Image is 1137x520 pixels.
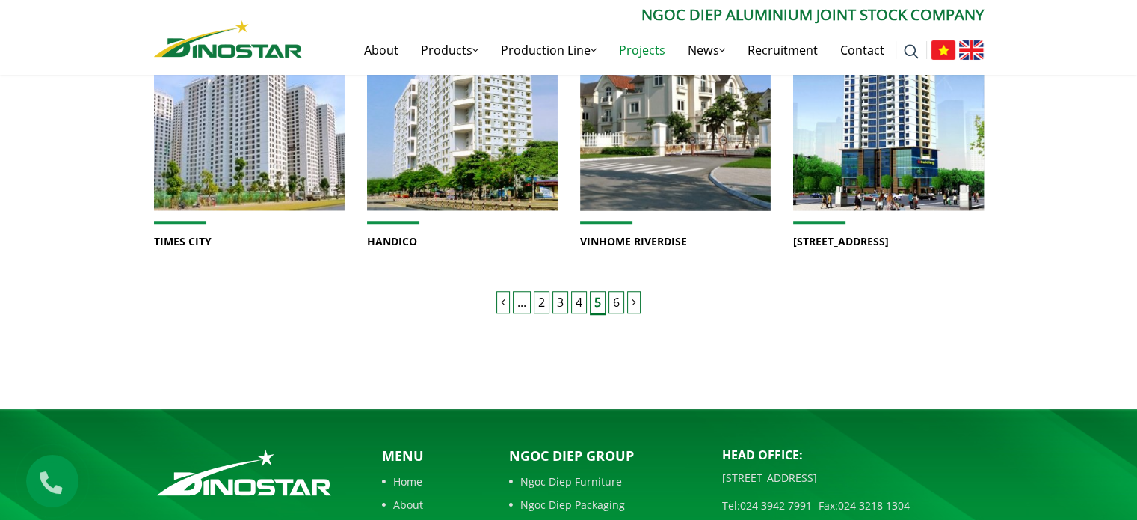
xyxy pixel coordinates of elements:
[608,291,624,313] a: 6
[829,26,896,74] a: Contact
[367,234,417,248] a: HANDICO
[722,446,984,464] p: Head Office:
[382,497,472,513] a: About
[571,291,587,313] a: 4
[552,291,568,313] a: 3
[382,446,472,466] p: Menu
[722,470,984,486] p: [STREET_ADDRESS]
[904,44,919,59] img: search
[513,291,531,313] span: ...
[608,26,677,74] a: Projects
[627,291,641,313] a: Next Page
[382,474,472,489] a: Home
[302,4,984,26] p: Ngoc Diep Aluminium Joint Stock Company
[722,498,984,513] p: Tel: - Fax:
[931,40,955,60] img: Tiếng Việt
[959,40,984,60] img: English
[154,446,334,498] img: logo_footer
[490,26,608,74] a: Production Line
[677,26,736,74] a: News
[509,474,700,489] a: Ngoc Diep Furniture
[154,234,212,248] a: TIMES CITY
[509,497,700,513] a: Ngoc Diep Packaging
[496,291,510,313] a: Previous Page
[590,291,606,315] span: 5
[740,498,812,513] a: 024 3942 7991
[736,26,829,74] a: Recruitment
[838,498,910,513] a: 024 3218 1304
[410,26,490,74] a: Products
[353,26,410,74] a: About
[154,20,302,58] img: Nhôm Dinostar
[509,446,700,466] p: Ngoc Diep Group
[580,234,687,248] a: VINHOME RIVERDISE
[793,234,889,248] a: [STREET_ADDRESS]
[534,291,549,313] a: 2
